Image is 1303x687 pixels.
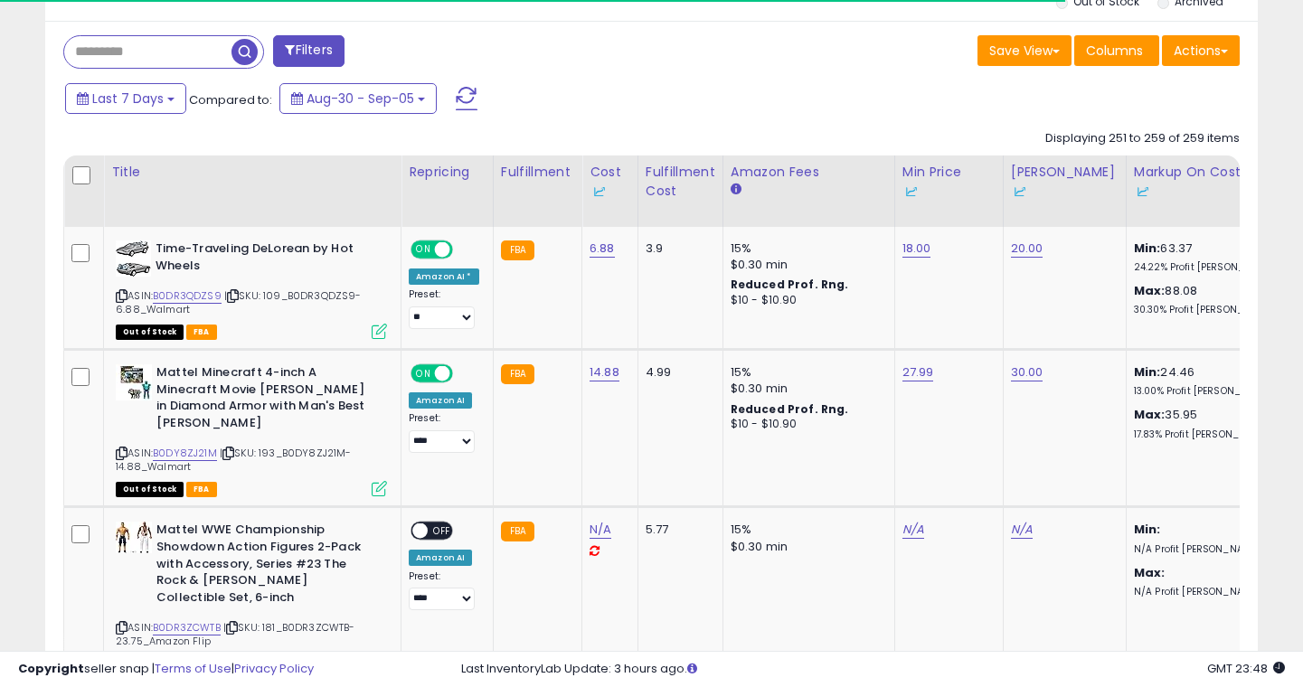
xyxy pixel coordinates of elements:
div: Preset: [409,412,479,453]
div: Cost [590,163,630,201]
div: Amazon Fees [731,163,887,182]
span: Last 7 Days [92,89,164,108]
div: 88.08 [1134,283,1284,316]
div: $0.30 min [731,257,881,273]
div: Amazon AI [409,392,472,409]
button: Filters [273,35,344,67]
div: ASIN: [116,364,387,494]
div: Preset: [409,570,479,611]
span: ON [412,242,435,258]
b: Reduced Prof. Rng. [731,277,849,292]
span: Aug-30 - Sep-05 [307,89,414,108]
p: 24.22% Profit [PERSON_NAME] [1134,261,1284,274]
a: 6.88 [590,240,615,258]
div: seller snap | | [18,661,314,678]
span: All listings that are currently out of stock and unavailable for purchase on Amazon [116,482,184,497]
b: Mattel Minecraft 4-inch A Minecraft Movie [PERSON_NAME] in Diamond Armor with Man's Best [PERSON_... [156,364,376,436]
div: [PERSON_NAME] [1011,163,1119,201]
a: 18.00 [902,240,931,258]
strong: Copyright [18,660,84,677]
button: Last 7 Days [65,83,186,114]
div: Fulfillment [501,163,574,182]
p: N/A Profit [PERSON_NAME] [1134,586,1284,598]
img: InventoryLab Logo [902,183,921,201]
span: Compared to: [189,91,272,108]
button: Actions [1162,35,1240,66]
a: Privacy Policy [234,660,314,677]
div: 4.99 [646,364,709,381]
a: 20.00 [1011,240,1043,258]
img: 41ab5bsICBL._SL40_.jpg [116,364,152,400]
p: 13.00% Profit [PERSON_NAME] [1134,385,1284,398]
a: N/A [590,521,611,539]
div: 24.46 [1134,364,1284,398]
div: $10 - $10.90 [731,417,881,432]
img: InventoryLab Logo [1011,183,1029,201]
div: Title [111,163,393,182]
div: Min Price [902,163,996,201]
span: FBA [186,482,217,497]
button: Columns [1074,35,1159,66]
span: 2025-09-13 23:48 GMT [1207,660,1285,677]
span: Columns [1086,42,1143,60]
span: | SKU: 109_B0DR3QDZS9-6.88_Walmart [116,288,362,315]
img: InventoryLab Logo [590,183,608,201]
div: Some or all of the values in this column are provided from Inventory Lab. [902,182,996,201]
a: 30.00 [1011,363,1043,381]
div: 3.9 [646,240,709,257]
div: Amazon AI [409,550,472,566]
p: N/A Profit [PERSON_NAME] [1134,543,1284,556]
b: Mattel WWE Championship Showdown Action Figures 2-Pack with Accessory, Series #23 The Rock & [PER... [156,522,376,610]
a: B0DR3ZCWTB [153,620,221,635]
img: 41j8c1vnUjL._SL40_.jpg [116,522,152,553]
span: OFF [450,366,479,381]
b: Time-Traveling DeLorean by Hot Wheels [156,240,375,278]
div: $10 - $10.90 [731,293,881,308]
p: 17.83% Profit [PERSON_NAME] [1134,428,1284,441]
a: 27.99 [902,363,934,381]
div: Some or all of the values in this column are provided from Inventory Lab. [1134,182,1290,201]
span: | SKU: 193_B0DY8ZJ21M-14.88_Walmart [116,446,352,473]
span: All listings that are currently out of stock and unavailable for purchase on Amazon [116,325,184,340]
div: ASIN: [116,240,387,337]
div: Markup on Cost [1134,163,1290,201]
div: 63.37 [1134,240,1284,274]
b: Max: [1134,564,1166,581]
div: 15% [731,522,881,538]
th: The percentage added to the cost of goods (COGS) that forms the calculator for Min & Max prices. [1126,155,1298,227]
a: 14.88 [590,363,619,381]
b: Min: [1134,521,1161,538]
p: 30.30% Profit [PERSON_NAME] [1134,304,1284,316]
div: $0.30 min [731,381,881,397]
button: Aug-30 - Sep-05 [279,83,437,114]
small: FBA [501,522,534,541]
b: Max: [1134,282,1166,299]
b: Reduced Prof. Rng. [731,401,849,417]
span: OFF [428,523,457,539]
div: Some or all of the values in this column are provided from Inventory Lab. [1011,182,1119,201]
div: 15% [731,240,881,257]
span: | SKU: 181_B0DR3ZCWTB-23.75_Amazon Flip [116,620,355,647]
a: N/A [1011,521,1033,539]
small: FBA [501,364,534,384]
span: ON [412,366,435,381]
a: B0DR3QDZS9 [153,288,222,304]
img: 41T66nWLMcL._SL40_.jpg [116,240,151,277]
b: Min: [1134,363,1161,381]
a: N/A [902,521,924,539]
div: 5.77 [646,522,709,538]
div: Displaying 251 to 259 of 259 items [1045,130,1240,147]
div: Preset: [409,288,479,329]
div: 35.95 [1134,407,1284,440]
b: Max: [1134,406,1166,423]
div: Last InventoryLab Update: 3 hours ago. [461,661,1285,678]
b: Min: [1134,240,1161,257]
div: Some or all of the values in this column are provided from Inventory Lab. [590,182,630,201]
img: InventoryLab Logo [1134,183,1152,201]
div: Amazon AI * [409,268,479,285]
a: B0DY8ZJ21M [153,446,217,461]
span: FBA [186,325,217,340]
small: FBA [501,240,534,260]
div: Fulfillment Cost [646,163,715,201]
div: Repricing [409,163,486,182]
